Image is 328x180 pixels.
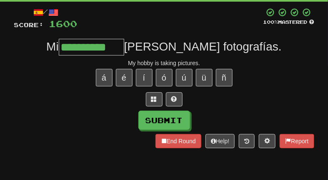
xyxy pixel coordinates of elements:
button: Single letter hint - you only get 1 per sentence and score half the points! alt+h [166,92,183,106]
div: Mastered [263,19,314,25]
span: 100 % [263,19,278,25]
div: My hobby is taking pictures. [14,59,314,67]
span: Score: [14,21,44,28]
span: [PERSON_NAME] fotografías. [124,40,282,53]
button: ó [156,69,173,86]
button: End Round [155,134,201,148]
button: á [96,69,113,86]
button: Switch sentence to multiple choice alt+p [146,92,163,106]
button: Round history (alt+y) [239,134,255,148]
button: í [136,69,153,86]
button: Help! [205,134,235,148]
button: Report [280,134,314,148]
button: ñ [216,69,233,86]
div: / [14,8,78,18]
span: 1600 [49,18,78,29]
span: Mi [46,40,59,53]
button: ü [196,69,213,86]
button: Submit [138,111,190,130]
button: é [116,69,133,86]
button: ú [176,69,193,86]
